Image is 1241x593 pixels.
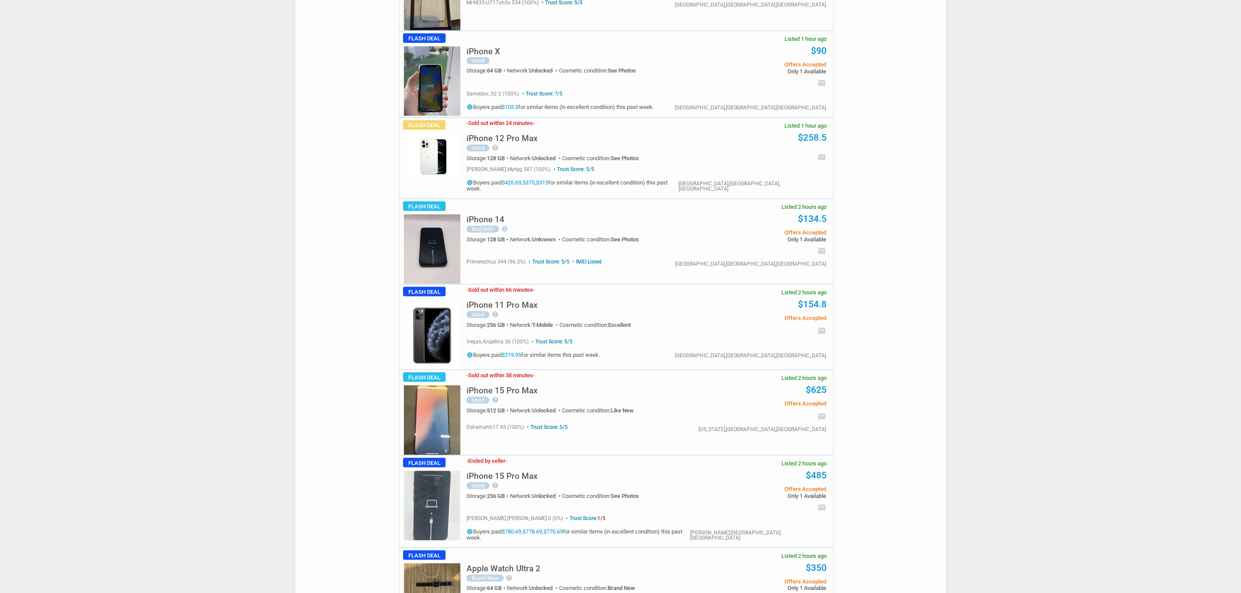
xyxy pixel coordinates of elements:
[467,322,510,328] div: Storage:
[467,155,510,161] div: Storage:
[818,326,827,335] i: email
[467,424,524,430] span: dshamah617 45 (100%)
[502,529,521,535] a: $780.69
[502,104,518,111] a: $103.5
[675,2,827,7] div: [GEOGRAPHIC_DATA],[GEOGRAPHIC_DATA],[GEOGRAPHIC_DATA]
[782,553,827,559] span: Listed 2 hours ago
[467,397,490,404] div: Used
[467,237,510,242] div: Storage:
[404,214,460,284] img: s-l225.jpg
[403,550,446,560] span: Flash Deal
[467,259,526,265] span: primetechca 344 (96.3%)
[564,515,606,521] span: Trust Score:
[403,201,446,211] span: Flash Deal
[467,575,504,582] div: Brand New
[532,155,556,161] span: Unlocked
[678,181,827,191] div: [GEOGRAPHIC_DATA],[GEOGRAPHIC_DATA],[GEOGRAPHIC_DATA]
[403,372,446,382] span: Flash Deal
[543,529,563,535] a: $770.69
[523,180,535,186] a: $375
[532,322,553,328] span: T-Mobile
[523,529,542,535] a: $778.69
[467,104,654,110] h5: Buyers paid for similar items (in excellent condition) this past week.
[611,407,634,414] span: Like New
[467,179,678,191] h5: Buyers paid , , for similar items (in excellent condition) this past week.
[559,586,635,591] div: Cosmetic condition:
[487,155,505,161] span: 128 GB
[695,493,826,499] span: Only 1 Available
[492,311,499,318] i: help
[467,217,504,224] a: iPhone 14
[467,408,510,413] div: Storage:
[467,372,535,378] h3: Sold out within 38 minutes
[806,385,827,395] a: $625
[510,322,559,328] div: Network:
[529,67,553,74] span: Unlocked
[562,237,639,242] div: Cosmetic condition:
[404,385,460,455] img: s-l225.jpg
[467,564,540,573] h5: Apple Watch Ultra 2
[608,67,636,74] span: See Photos
[798,299,827,310] a: $154.8
[782,375,827,381] span: Listed 2 hours ago
[611,155,639,161] span: See Photos
[785,123,827,128] span: Listed 1 hour ago
[467,458,507,464] h3: Ended by seller
[695,62,826,67] span: Offers Accepted
[510,237,562,242] div: Network:
[533,120,535,126] span: -
[467,68,507,73] div: Storage:
[510,493,562,499] div: Network:
[487,407,505,414] span: 512 GB
[695,586,826,591] span: Only 1 Available
[492,396,499,403] i: help
[507,68,559,73] div: Network:
[403,33,446,43] span: Flash Deal
[403,120,446,130] span: Flash Deal
[695,401,826,406] span: Offers Accepted
[487,67,502,74] span: 64 GB
[467,482,490,489] div: Used
[467,57,490,64] div: Used
[798,214,827,224] a: $134.5
[611,236,639,243] span: See Photos
[695,579,826,584] span: Offers Accepted
[487,493,505,499] span: 256 GB
[467,49,500,56] a: iPhone X
[782,290,827,295] span: Listed 2 hours ago
[562,408,634,413] div: Cosmetic condition:
[492,144,499,151] i: help
[492,482,499,489] i: help
[467,47,500,56] h5: iPhone X
[525,424,568,430] span: Trust Score: 5/5
[467,339,529,345] span: vegas.angelina 36 (100%)
[467,287,468,293] span: -
[506,458,507,464] span: -
[467,474,538,480] a: iPhone 15 Pro Max
[597,515,606,521] span: 1/5
[467,352,473,358] i: info
[467,215,504,224] h5: iPhone 14
[675,105,827,110] div: [GEOGRAPHIC_DATA],[GEOGRAPHIC_DATA],[GEOGRAPHIC_DATA]
[695,69,826,74] span: Only 1 Available
[404,46,460,116] img: s-l225.jpg
[501,225,508,232] i: help
[403,287,446,296] span: Flash Deal
[467,134,538,142] h5: iPhone 12 Pro Max
[785,36,827,42] span: Listed 1 hour ago
[467,226,499,233] div: Bad IMEI
[675,261,827,267] div: [GEOGRAPHIC_DATA],[GEOGRAPHIC_DATA],[GEOGRAPHIC_DATA]
[467,120,468,126] span: -
[806,470,827,481] a: $485
[510,155,562,161] div: Network:
[690,530,827,540] div: [PERSON_NAME],[GEOGRAPHIC_DATA],[GEOGRAPHIC_DATA]
[559,68,636,73] div: Cosmetic condition:
[811,46,827,56] a: $90
[487,585,502,592] span: 64 GB
[467,493,510,499] div: Storage:
[404,300,460,369] img: s-l225.jpg
[467,311,490,318] div: Used
[530,339,573,345] span: Trust Score: 5/5
[467,372,468,379] span: -
[502,352,521,359] a: $219.95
